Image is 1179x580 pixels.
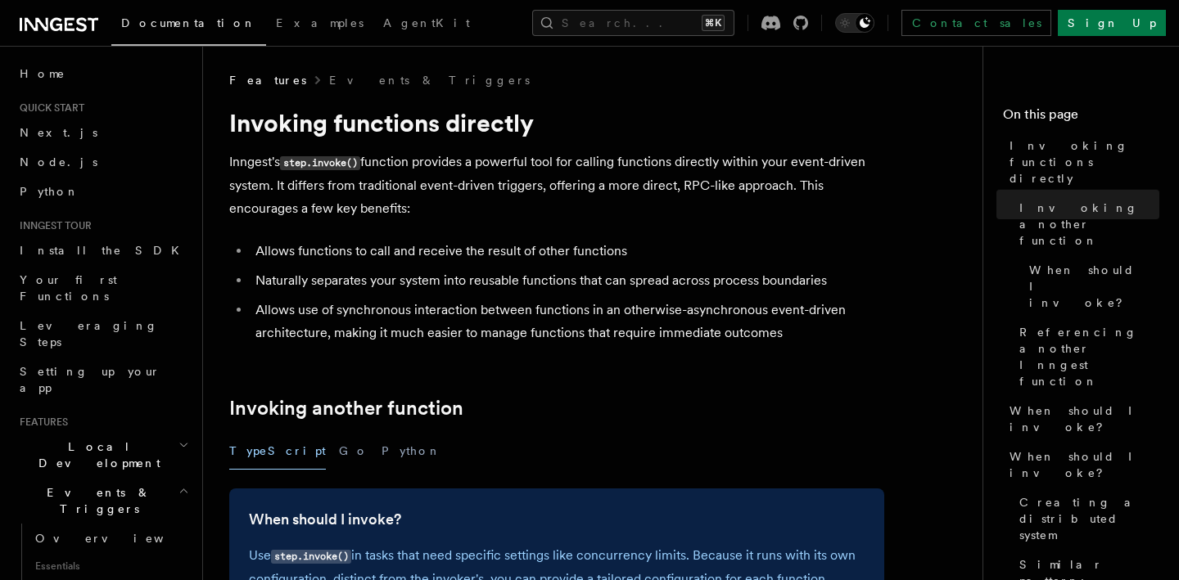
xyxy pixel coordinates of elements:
a: Home [13,59,192,88]
button: Events & Triggers [13,478,192,524]
a: Invoking functions directly [1003,131,1159,193]
span: When should I invoke? [1010,402,1159,435]
button: Python [382,433,441,470]
a: Setting up your app [13,357,192,402]
span: Events & Triggers [13,484,178,517]
li: Allows use of synchronous interaction between functions in an otherwise-asynchronous event-driven... [251,299,884,344]
a: Next.js [13,118,192,147]
a: Examples [266,5,373,44]
a: Creating a distributed system [1013,488,1159,550]
span: Setting up your app [20,365,160,394]
span: Node.js [20,155,97,169]
li: Naturally separates your system into reusable functions that can spread across process boundaries [251,269,884,292]
a: Install the SDK [13,236,192,265]
span: Essentials [29,553,192,579]
span: Leveraging Steps [20,319,158,348]
a: Documentation [111,5,266,46]
span: Overview [35,532,204,545]
a: Your first Functions [13,265,192,311]
button: TypeScript [229,433,326,470]
li: Allows functions to call and receive the result of other functions [251,240,884,263]
a: Node.js [13,147,192,177]
button: Local Development [13,432,192,478]
span: When should I invoke? [1010,448,1159,481]
a: Overview [29,524,192,553]
span: Your first Functions [20,273,117,303]
a: Referencing another Inngest function [1013,317,1159,396]
a: AgentKit [373,5,480,44]
button: Toggle dark mode [835,13,874,33]
span: Local Development [13,438,178,471]
span: AgentKit [383,16,470,29]
span: Examples [276,16,364,29]
a: Contact sales [901,10,1051,36]
a: Sign Up [1058,10,1166,36]
span: Next.js [20,126,97,139]
p: Inngest's function provides a powerful tool for calling functions directly within your event-driv... [229,151,884,220]
a: Invoking another function [229,397,463,420]
code: step.invoke() [271,550,351,564]
span: Referencing another Inngest function [1019,324,1159,389]
span: Invoking another function [1019,200,1159,249]
span: Invoking functions directly [1010,137,1159,187]
span: Quick start [13,101,84,115]
span: When should I invoke? [1029,262,1159,311]
span: Inngest tour [13,219,92,232]
span: Features [229,72,306,88]
a: Events & Triggers [329,72,530,88]
button: Go [339,433,368,470]
span: Install the SDK [20,244,189,257]
a: Python [13,177,192,206]
code: step.invoke() [280,156,360,170]
h1: Invoking functions directly [229,108,884,137]
span: Python [20,185,79,198]
a: When should I invoke? [249,508,401,531]
button: Search...⌘K [532,10,734,36]
a: Invoking another function [1013,193,1159,255]
span: Creating a distributed system [1019,494,1159,543]
span: Features [13,416,68,429]
a: When should I invoke? [1023,255,1159,317]
span: Documentation [121,16,256,29]
span: Home [20,65,65,82]
a: Leveraging Steps [13,311,192,357]
kbd: ⌘K [702,15,725,31]
a: When should I invoke? [1003,396,1159,442]
h4: On this page [1003,105,1159,131]
a: When should I invoke? [1003,442,1159,488]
